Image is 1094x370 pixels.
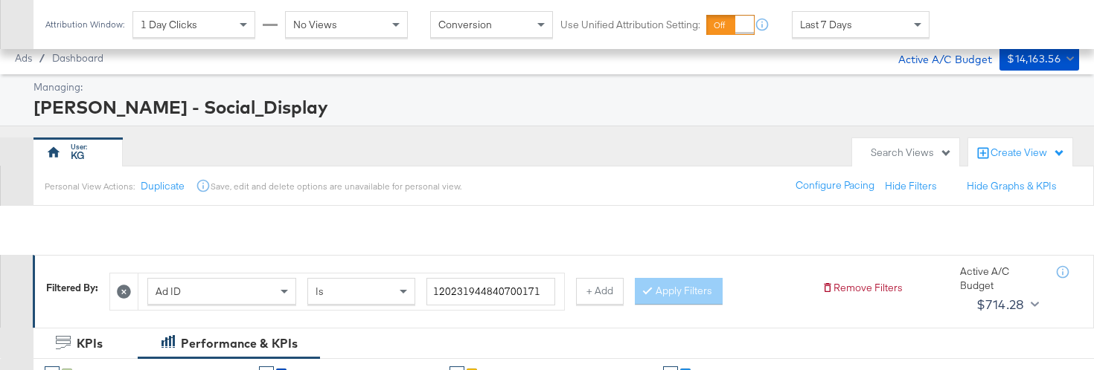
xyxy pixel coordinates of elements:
[52,52,103,64] a: Dashboard
[316,285,324,298] span: Is
[967,179,1057,193] button: Hide Graphs & KPIs
[800,18,852,31] span: Last 7 Days
[45,19,125,30] div: Attribution Window:
[141,18,197,31] span: 1 Day Clicks
[885,179,937,193] button: Hide Filters
[871,146,952,160] div: Search Views
[970,293,1042,317] button: $714.28
[156,285,181,298] span: Ad ID
[211,181,461,192] div: Save, edit and delete options are unavailable for personal view.
[1007,50,1061,68] div: $14,163.56
[33,94,1075,120] div: [PERSON_NAME] - Social_Display
[426,278,555,305] input: Enter a search term
[141,179,185,193] button: Duplicate
[33,80,1075,94] div: Managing:
[15,52,32,64] span: Ads
[77,335,103,352] div: KPIs
[560,18,700,32] label: Use Unified Attribution Setting:
[576,278,624,305] button: + Add
[976,293,1025,316] div: $714.28
[32,52,52,64] span: /
[999,47,1079,71] button: $14,163.56
[181,335,298,352] div: Performance & KPIs
[883,47,992,69] div: Active A/C Budget
[991,146,1065,160] div: Create View
[45,181,135,192] div: Personal View Actions:
[46,281,98,295] div: Filtered By:
[822,281,903,295] button: Remove Filters
[785,172,885,199] button: Configure Pacing
[438,18,492,31] span: Conversion
[71,149,85,163] div: KG
[293,18,337,31] span: No Views
[960,264,1042,292] div: Active A/C Budget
